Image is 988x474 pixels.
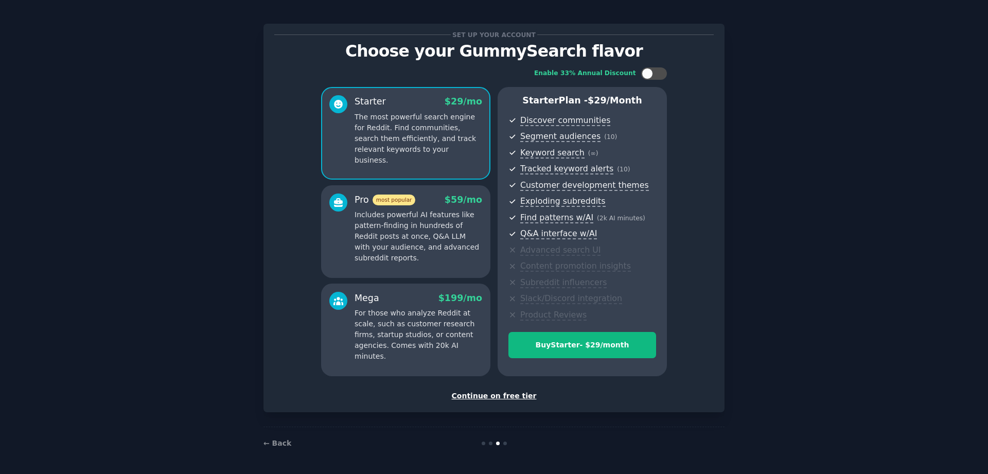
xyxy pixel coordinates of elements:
[604,133,617,141] span: ( 10 )
[588,95,642,106] span: $ 29 /month
[520,115,610,126] span: Discover communities
[597,215,645,222] span: ( 2k AI minutes )
[508,332,656,358] button: BuyStarter- $29/month
[588,150,598,157] span: ( ∞ )
[520,131,601,142] span: Segment audiences
[355,194,415,206] div: Pro
[451,29,538,40] span: Set up your account
[520,180,649,191] span: Customer development themes
[445,195,482,205] span: $ 59 /mo
[520,261,631,272] span: Content promotion insights
[274,42,714,60] p: Choose your GummySearch flavor
[617,166,630,173] span: ( 10 )
[274,391,714,401] div: Continue on free tier
[520,310,587,321] span: Product Reviews
[520,213,593,223] span: Find patterns w/AI
[520,277,607,288] span: Subreddit influencers
[438,293,482,303] span: $ 199 /mo
[520,196,605,207] span: Exploding subreddits
[445,96,482,107] span: $ 29 /mo
[373,195,416,205] span: most popular
[355,95,386,108] div: Starter
[355,308,482,362] p: For those who analyze Reddit at scale, such as customer research firms, startup studios, or conte...
[520,164,613,174] span: Tracked keyword alerts
[263,439,291,447] a: ← Back
[520,245,601,256] span: Advanced search UI
[508,94,656,107] p: Starter Plan -
[534,69,636,78] div: Enable 33% Annual Discount
[355,209,482,264] p: Includes powerful AI features like pattern-finding in hundreds of Reddit posts at once, Q&A LLM w...
[520,293,622,304] span: Slack/Discord integration
[520,148,585,159] span: Keyword search
[520,229,597,239] span: Q&A interface w/AI
[355,112,482,166] p: The most powerful search engine for Reddit. Find communities, search them efficiently, and track ...
[509,340,656,350] div: Buy Starter - $ 29 /month
[355,292,379,305] div: Mega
